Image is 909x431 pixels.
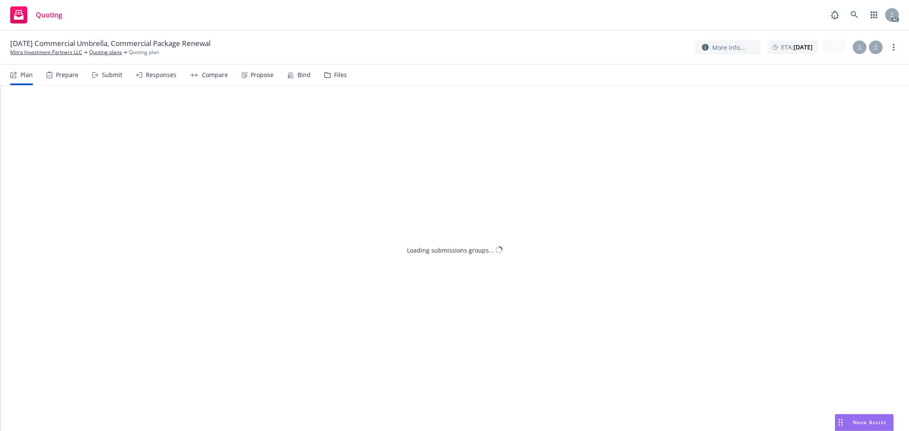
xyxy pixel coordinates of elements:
span: ETA : [781,43,813,52]
div: Bind [297,72,311,78]
a: Report a Bug [826,6,843,23]
div: Propose [251,72,274,78]
a: Mitra Investment Partners LLC [10,49,82,56]
span: [DATE] Commercial Umbrella, Commercial Package Renewal [10,38,211,49]
a: Quoting [7,3,66,27]
span: More info... [712,43,745,52]
span: Quoting [36,11,62,18]
a: more [889,42,899,52]
div: Drag to move [835,414,846,431]
div: Submit [102,72,122,78]
span: Nova Assist [853,419,886,426]
div: Compare [202,72,228,78]
div: Responses [146,72,176,78]
a: Switch app [866,6,883,23]
strong: [DATE] [794,43,813,51]
div: Prepare [56,72,78,78]
a: Search [846,6,863,23]
button: Nova Assist [835,414,894,431]
a: Quoting plans [89,49,122,56]
button: More info... [695,40,761,55]
span: Quoting plan [129,49,159,56]
div: Plan [20,72,33,78]
div: Loading submissions groups... [407,245,494,254]
div: Files [334,72,347,78]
